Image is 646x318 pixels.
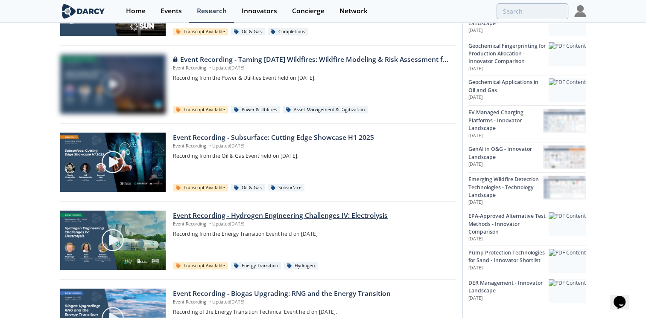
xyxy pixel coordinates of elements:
[231,28,265,36] div: Oil & Gas
[339,8,368,14] div: Network
[468,133,543,139] p: [DATE]
[173,230,450,238] p: Recording from the Energy Transition Event held on [DATE]
[283,106,368,114] div: Asset Management & Digitization
[468,279,549,295] div: DER Management - Innovator Landscape
[497,3,568,19] input: Advanced Search
[173,262,228,270] div: Transcript Available
[173,65,450,72] p: Event Recording Updated [DATE]
[468,209,586,246] a: EPA-Approved Alternative Test Methods - Innovator Comparison [DATE] PDF Content
[468,78,549,94] div: Geochemical Applications in Oil and Gas
[60,133,166,192] img: Video Content
[173,308,450,316] p: Recording of the Energy Transition Technical Event held on [DATE].
[173,184,228,192] div: Transcript Available
[468,9,586,39] a: Flare Monitoring - Technology Landscape [DATE] PDF Content
[173,289,450,299] div: Event Recording - Biogas Upgrading: RNG and the Energy Transition
[60,211,456,270] a: Video Content Event Recording - Hydrogen Engineering Challenges IV: Electrolysis Event Recording ...
[268,184,304,192] div: Subsurface
[60,4,107,19] img: logo-wide.svg
[60,55,166,114] img: Video Content
[173,143,450,150] p: Event Recording Updated [DATE]
[468,276,586,306] a: DER Management - Innovator Landscape [DATE] PDF Content
[173,152,450,160] p: Recording from the Oil & Gas Event held on [DATE].
[468,246,586,276] a: Pump Protection Technologies for Sand - Innovator Shortlist [DATE] PDF Content
[242,8,277,14] div: Innovators
[468,236,549,243] p: [DATE]
[468,42,549,66] div: Geochemical Fingerprinting for Production Allocation - Innovator Comparison
[173,106,228,114] div: Transcript Available
[468,39,586,75] a: Geochemical Fingerprinting for Production Allocation - Innovator Comparison [DATE] PDF Content
[468,66,549,72] p: [DATE]
[468,161,543,168] p: [DATE]
[292,8,324,14] div: Concierge
[468,109,543,132] div: EV Managed Charging Platforms - Innovator Landscape
[197,8,227,14] div: Research
[574,5,586,17] img: Profile
[468,172,586,209] a: Emerging Wildfire Detection Technologies - Technology Landscape [DATE] Emerging Wildfire Detectio...
[208,221,212,227] span: •
[468,249,549,265] div: Pump Protection Technologies for Sand - Innovator Shortlist
[284,262,318,270] div: Hydrogen
[610,284,637,309] iframe: chat widget
[468,94,549,101] p: [DATE]
[468,142,586,172] a: GenAI in O&G - Innovator Landscape [DATE] GenAI in O&G - Innovator Landscape preview
[101,228,125,252] img: play-chapters-gray.svg
[173,211,450,221] div: Event Recording - Hydrogen Engineering Challenges IV: Electrolysis
[468,145,543,161] div: GenAI in O&G - Innovator Landscape
[468,295,549,302] p: [DATE]
[468,212,549,236] div: EPA-Approved Alternative Test Methods - Innovator Comparison
[173,55,450,65] div: Event Recording - Taming [DATE] Wildfires: Wildfire Modeling & Risk Assessment for T&D Grids
[468,176,543,199] div: Emerging Wildfire Detection Technologies - Technology Landscape
[60,133,456,192] a: Video Content Event Recording - Subsurface: Cutting Edge Showcase H1 2025 Event Recording •Update...
[268,28,308,36] div: Completions
[468,265,549,272] p: [DATE]
[208,65,212,71] span: •
[173,299,450,306] p: Event Recording Updated [DATE]
[468,27,549,34] p: [DATE]
[231,262,281,270] div: Energy Transition
[468,105,586,142] a: EV Managed Charging Platforms - Innovator Landscape [DATE] EV Managed Charging Platforms - Innova...
[173,221,450,228] p: Event Recording Updated [DATE]
[173,28,228,36] div: Transcript Available
[161,8,182,14] div: Events
[231,184,265,192] div: Oil & Gas
[101,72,125,96] img: play-chapters-gray.svg
[60,55,456,114] a: Video Content Event Recording - Taming [DATE] Wildfires: Wildfire Modeling & Risk Assessment for ...
[208,299,212,305] span: •
[468,199,543,206] p: [DATE]
[208,143,212,149] span: •
[60,211,166,270] img: Video Content
[173,133,450,143] div: Event Recording - Subsurface: Cutting Edge Showcase H1 2025
[101,150,125,174] img: play-chapters-gray.svg
[173,74,450,82] p: Recording from the Power & Utilities Event held on [DATE].
[231,106,280,114] div: Power & Utilities
[126,8,146,14] div: Home
[468,75,586,105] a: Geochemical Applications in Oil and Gas [DATE] PDF Content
